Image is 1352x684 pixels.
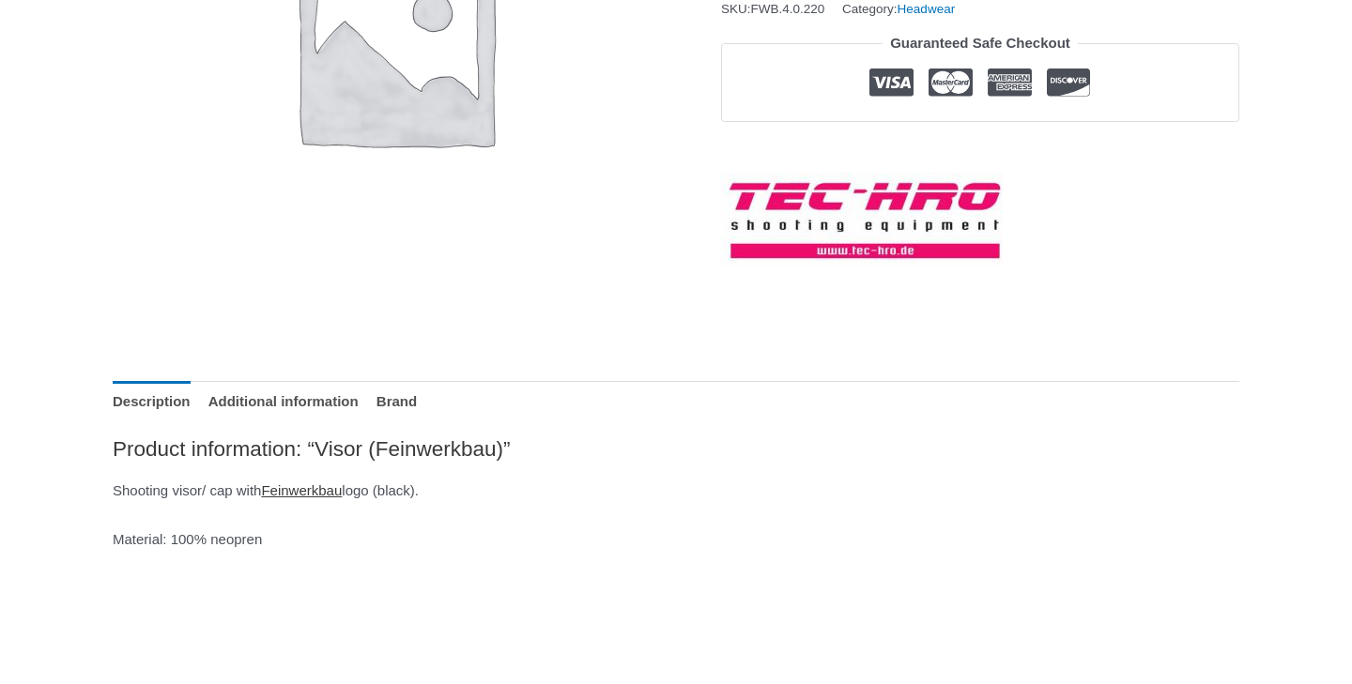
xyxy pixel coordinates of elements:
a: Headwear [898,2,956,16]
a: Additional information [208,381,359,421]
iframe: Customer reviews powered by Trustpilot [721,136,1239,159]
a: Brand [376,381,417,421]
span: FWB.4.0.220 [751,2,825,16]
legend: Guaranteed Safe Checkout [883,30,1078,56]
a: Feinwerkbau [261,482,342,498]
p: Material: 100% neopren [113,526,1239,553]
a: TEC-HRO Shooting Equipment [721,173,1003,268]
p: Shooting visor/ cap with logo (black). [113,478,1239,504]
a: Description [113,381,191,421]
h2: Product information: “Visor (Feinwerkbau)” [113,435,1239,463]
